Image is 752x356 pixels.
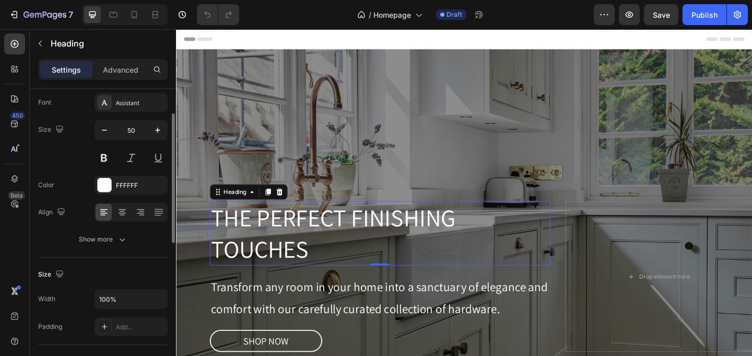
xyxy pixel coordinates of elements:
button: 7 [4,4,78,25]
button: Show more [38,230,168,249]
span: Homepage [373,9,411,20]
div: Align [38,205,67,220]
div: Color [38,180,54,190]
div: Beta [8,191,25,200]
input: Auto [95,290,167,308]
div: Undo/Redo [197,4,239,25]
span: Draft [446,10,462,19]
div: Assistant [116,98,165,108]
button: Publish [683,4,726,25]
div: Show more [79,234,127,245]
span: / [369,9,371,20]
p: Heading [51,37,163,50]
div: Size [38,268,66,282]
span: Save [653,10,670,19]
button: <p>SHOP NOW</p> [37,327,159,351]
div: 450 [10,111,25,120]
p: Settings [52,64,81,75]
div: Width [38,294,55,304]
div: Publish [691,9,718,20]
div: Font [38,98,51,107]
p: Advanced [103,64,138,75]
iframe: Design area [176,29,752,356]
div: Drop element here [503,265,559,273]
button: Save [644,4,678,25]
div: Padding [38,322,62,331]
p: SHOP NOW [73,329,122,348]
div: FFFFFF [116,181,165,190]
div: Add... [116,323,165,332]
p: 7 [68,8,73,21]
div: Size [38,123,66,137]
